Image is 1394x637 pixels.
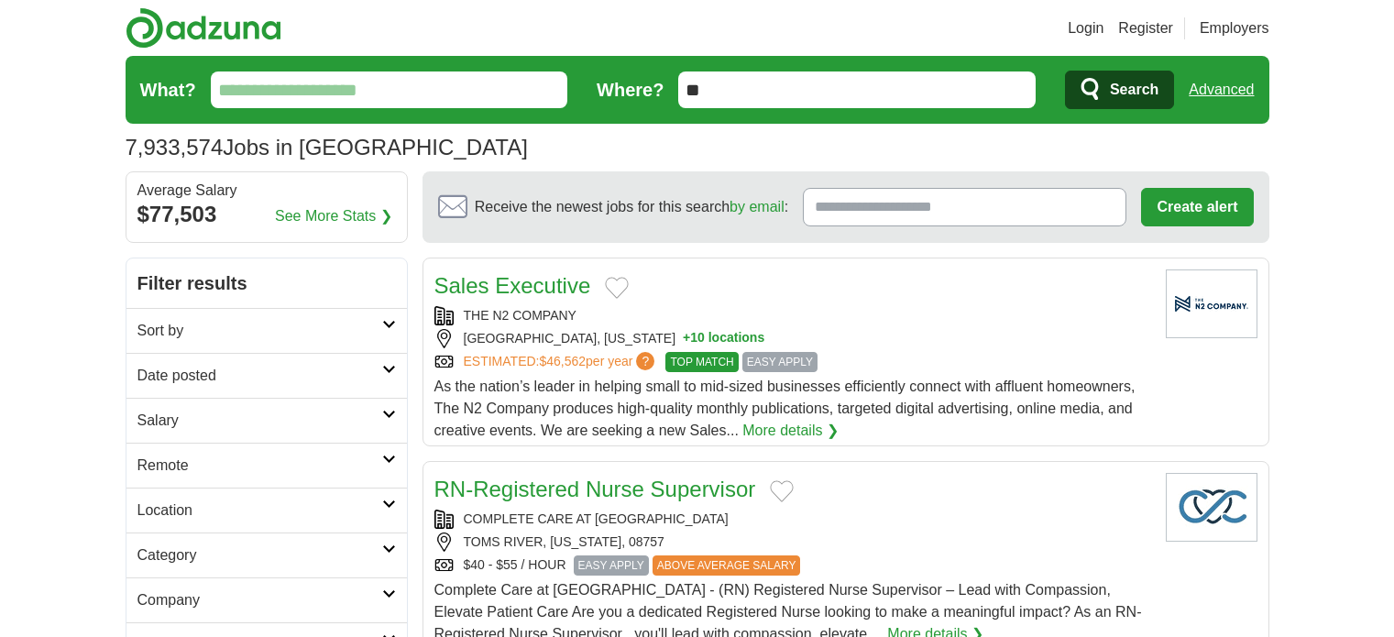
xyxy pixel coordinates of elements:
span: + [683,329,690,348]
button: Search [1065,71,1174,109]
span: ABOVE AVERAGE SALARY [653,555,801,576]
div: $40 - $55 / HOUR [434,555,1151,576]
div: Average Salary [137,183,396,198]
img: Company logo [1166,473,1257,542]
a: More details ❯ [742,420,839,442]
span: As the nation’s leader in helping small to mid-sized businesses efficiently connect with affluent... [434,379,1136,438]
a: RN-Registered Nurse Supervisor [434,477,756,501]
button: Create alert [1141,188,1253,226]
div: [GEOGRAPHIC_DATA], [US_STATE] [434,329,1151,348]
h1: Jobs in [GEOGRAPHIC_DATA] [126,135,528,159]
h2: Company [137,589,382,611]
label: What? [140,76,196,104]
label: Where? [597,76,664,104]
button: +10 locations [683,329,764,348]
span: $46,562 [539,354,586,368]
img: Adzuna logo [126,7,281,49]
a: Employers [1200,17,1269,39]
img: Company logo [1166,269,1257,338]
h2: Remote [137,455,382,477]
div: TOMS RIVER, [US_STATE], 08757 [434,533,1151,552]
button: Add to favorite jobs [605,277,629,299]
span: Receive the newest jobs for this search : [475,196,788,218]
a: Company [126,577,407,622]
a: Salary [126,398,407,443]
a: Category [126,533,407,577]
a: Sales Executive [434,273,591,298]
span: ? [636,352,654,370]
span: 7,933,574 [126,131,224,164]
h2: Date posted [137,365,382,387]
a: Remote [126,443,407,488]
a: Location [126,488,407,533]
a: Sort by [126,308,407,353]
a: Date posted [126,353,407,398]
h2: Salary [137,410,382,432]
a: Register [1118,17,1173,39]
div: COMPLETE CARE AT [GEOGRAPHIC_DATA] [434,510,1151,529]
div: $77,503 [137,198,396,231]
span: EASY APPLY [742,352,818,372]
button: Add to favorite jobs [770,480,794,502]
a: Advanced [1189,71,1254,108]
h2: Sort by [137,320,382,342]
span: TOP MATCH [665,352,738,372]
a: See More Stats ❯ [275,205,392,227]
div: THE N2 COMPANY [434,306,1151,325]
span: Search [1110,71,1158,108]
a: ESTIMATED:$46,562per year? [464,352,659,372]
h2: Category [137,544,382,566]
a: by email [730,199,785,214]
a: Login [1068,17,1103,39]
span: EASY APPLY [574,555,649,576]
h2: Location [137,500,382,522]
h2: Filter results [126,258,407,308]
